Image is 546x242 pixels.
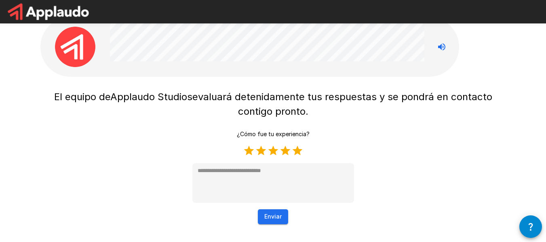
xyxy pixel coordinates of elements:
[237,130,310,138] p: ¿Cómo fue tu experiencia?
[434,39,450,55] button: Stop reading questions aloud
[192,91,495,117] span: evaluará detenidamente tus respuestas y se pondrá en contacto contigo pronto.
[258,209,288,224] button: Enviar
[55,27,95,67] img: applaudo_avatar.png
[110,91,192,103] span: Applaudo Studios
[54,91,110,103] span: El equipo de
